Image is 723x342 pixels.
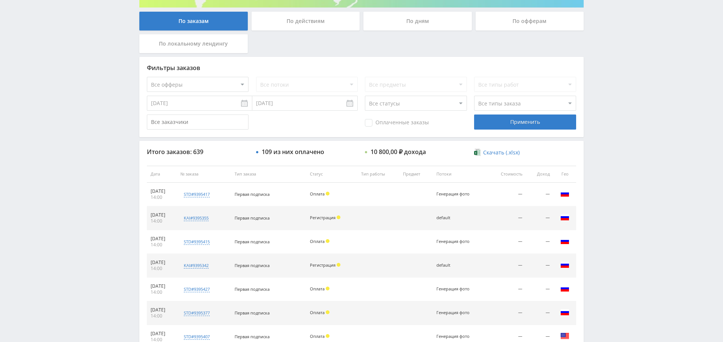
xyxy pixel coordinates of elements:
span: Холд [337,215,340,219]
div: std#9395427 [184,286,210,292]
span: Регистрация [310,215,336,220]
div: Генерация фото [436,310,470,315]
th: № заказа [177,166,231,183]
th: Статус [306,166,357,183]
div: [DATE] [151,307,173,313]
div: [DATE] [151,188,173,194]
img: rus.png [560,308,569,317]
th: Предмет [399,166,433,183]
span: Оплата [310,238,325,244]
th: Дата [147,166,177,183]
td: — [526,301,554,325]
img: rus.png [560,260,569,269]
div: Итого заказов: 639 [147,148,249,155]
div: [DATE] [151,283,173,289]
div: Генерация фото [436,239,470,244]
div: 10 800,00 ₽ дохода [371,148,426,155]
div: Генерация фото [436,334,470,339]
img: usa.png [560,331,569,340]
td: — [526,278,554,301]
span: Оплаченные заказы [365,119,429,127]
th: Потоки [433,166,487,183]
th: Доход [526,166,554,183]
img: rus.png [560,189,569,198]
div: 14:00 [151,313,173,319]
th: Гео [554,166,576,183]
img: rus.png [560,284,569,293]
div: 14:00 [151,266,173,272]
th: Стоимость [487,166,526,183]
td: — [487,278,526,301]
a: Скачать (.xlsx) [474,149,519,156]
img: rus.png [560,213,569,222]
div: [DATE] [151,236,173,242]
span: Регистрация [310,262,336,268]
th: Тип работы [357,166,400,183]
td: — [526,206,554,230]
span: Оплата [310,333,325,339]
span: Первая подписка [235,310,270,316]
div: По заказам [139,12,248,31]
th: Тип заказа [231,166,306,183]
td: — [526,254,554,278]
span: Первая подписка [235,286,270,292]
td: — [487,206,526,230]
span: Первая подписка [235,239,270,244]
span: Первая подписка [235,263,270,268]
div: [DATE] [151,331,173,337]
span: Холд [326,239,329,243]
div: По офферам [476,12,584,31]
div: 14:00 [151,194,173,200]
div: Применить [474,115,576,130]
span: Холд [326,287,329,290]
img: rus.png [560,237,569,246]
span: Холд [337,263,340,267]
div: default [436,263,470,268]
td: — [487,183,526,206]
span: Скачать (.xlsx) [483,150,520,156]
div: default [436,215,470,220]
div: 109 из них оплачено [262,148,324,155]
div: По действиям [252,12,360,31]
div: kai#9395342 [184,263,209,269]
div: std#9395415 [184,239,210,245]
div: 14:00 [151,218,173,224]
td: — [487,301,526,325]
td: — [487,230,526,254]
span: Оплата [310,286,325,292]
span: Первая подписка [235,215,270,221]
span: Первая подписка [235,191,270,197]
div: std#9395417 [184,191,210,197]
div: std#9395377 [184,310,210,316]
div: 14:00 [151,242,173,248]
div: Генерация фото [436,287,470,292]
span: Первая подписка [235,334,270,339]
input: Все заказчики [147,115,249,130]
div: [DATE] [151,260,173,266]
div: [DATE] [151,212,173,218]
div: По локальному лендингу [139,34,248,53]
span: Холд [326,334,329,338]
span: Холд [326,192,329,195]
span: Холд [326,310,329,314]
img: xlsx [474,148,480,156]
div: 14:00 [151,289,173,295]
div: Фильтры заказов [147,64,576,71]
td: — [487,254,526,278]
span: Оплата [310,310,325,315]
span: Оплата [310,191,325,197]
div: kai#9395355 [184,215,209,221]
td: — [526,230,554,254]
div: По дням [363,12,472,31]
div: Генерация фото [436,192,470,197]
div: std#9395407 [184,334,210,340]
td: — [526,183,554,206]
